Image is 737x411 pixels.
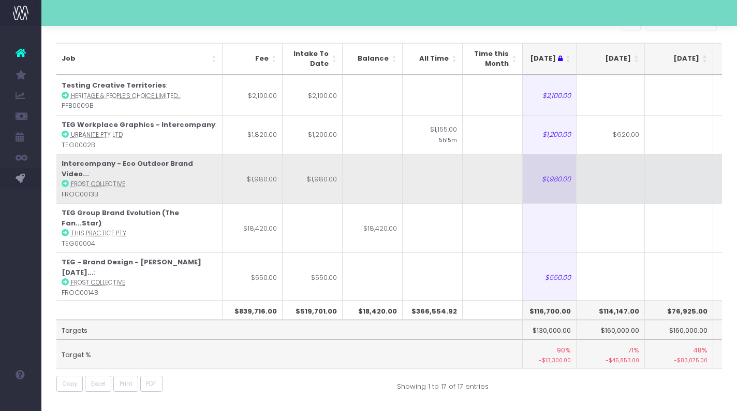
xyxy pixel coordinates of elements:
td: $160,000.00 [577,320,645,339]
span: 90% [557,345,571,356]
small: -$13,300.00 [513,355,571,365]
td: $1,200.00 [508,115,577,154]
td: $2,100.00 [508,76,577,115]
th: $18,420.00 [343,301,403,320]
td: $160,000.00 [645,320,713,339]
td: : FROC0014B [56,252,223,302]
strong: Intercompany - Eco Outdoor Brand Video... [62,159,193,179]
td: $1,820.00 [223,115,283,154]
abbr: Frost Collective [71,278,125,287]
td: $550.00 [223,252,283,302]
strong: Testing Creative Territories [62,80,166,90]
abbr: Urbanite Pty Ltd [71,131,123,139]
td: $550.00 [508,252,577,302]
th: $839,716.00 [223,301,283,320]
th: Fee: activate to sort column ascending [223,43,283,75]
div: Showing 1 to 17 of 17 entries [397,376,489,392]
button: PDF [140,376,163,392]
button: Excel [85,376,111,392]
span: Print [120,379,132,388]
th: $114,147.00 [577,301,645,320]
span: 48% [693,345,707,356]
th: $116,700.00 [508,301,577,320]
strong: TEG Group Brand Evolution (The Fan...Star) [62,208,179,228]
td: $2,100.00 [223,76,283,115]
td: : PFB0009B [56,76,223,115]
td: Target % [56,339,523,369]
td: Targets [56,320,523,339]
img: images/default_profile_image.png [13,390,28,406]
span: 71% [628,345,639,356]
td: : TEG0002B [56,115,223,154]
th: $76,925.00 [645,301,713,320]
abbr: Heritage & People’s Choice Limited [71,92,181,100]
span: PDF [146,379,156,388]
td: $2,100.00 [283,76,343,115]
td: $18,420.00 [343,203,403,252]
small: -$83,075.00 [650,355,707,365]
th: All Time: activate to sort column ascending [403,43,463,75]
td: $550.00 [283,252,343,302]
span: Excel [91,379,106,388]
th: Time this Month: activate to sort column ascending [463,43,523,75]
strong: TEG - Brand Design - [PERSON_NAME] [DATE]... [62,257,201,277]
th: Job: activate to sort column ascending [56,43,223,75]
span: Copy [62,379,77,388]
button: Print [113,376,138,392]
td: $1,980.00 [283,154,343,203]
td: : FROC0013B [56,154,223,203]
abbr: This Practice Pty [71,229,126,237]
td: $620.00 [577,115,645,154]
td: $130,000.00 [508,320,577,339]
th: Sep 25: activate to sort column ascending [577,43,645,75]
td: $18,420.00 [223,203,283,252]
small: -$45,853.00 [582,355,639,365]
abbr: Frost Collective [71,180,125,188]
strong: TEG Workplace Graphics - Intercompany [62,120,215,130]
th: Aug 25 : activate to sort column ascending [508,43,577,75]
small: 5h15m [439,135,457,144]
td: $1,155.00 [403,115,463,154]
th: Oct 25: activate to sort column ascending [645,43,713,75]
th: Balance: activate to sort column ascending [343,43,403,75]
th: $366,554.92 [403,301,463,320]
button: Copy [56,376,83,392]
th: Intake To Date: activate to sort column ascending [283,43,343,75]
td: : TEG00004 [56,203,223,252]
td: $1,200.00 [283,115,343,154]
td: $1,980.00 [223,154,283,203]
td: $1,980.00 [508,154,577,203]
th: $519,701.00 [283,301,343,320]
